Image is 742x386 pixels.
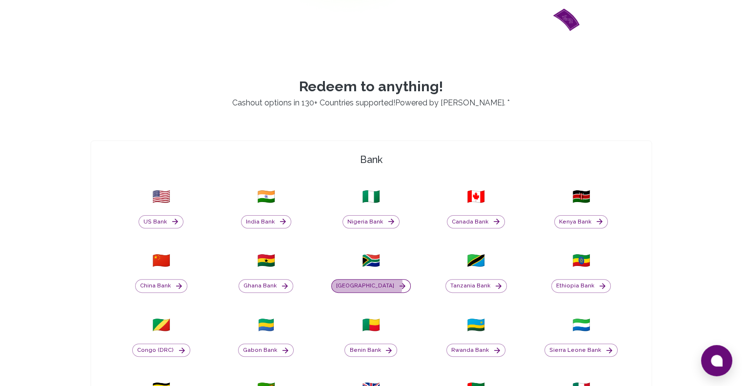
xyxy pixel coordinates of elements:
[554,215,608,229] button: Kenya Bank
[362,188,380,205] span: 🇳🇬
[446,344,505,357] button: Rwanda Bank
[467,188,485,205] span: 🇨🇦
[572,252,590,269] span: 🇪🇹
[544,344,618,357] button: Sierra Leone Bank
[362,252,380,269] span: 🇿🇦
[257,252,275,269] span: 🇬🇭
[447,215,505,229] button: Canada Bank
[344,344,397,357] button: Benin Bank
[331,279,411,293] button: [GEOGRAPHIC_DATA]
[152,252,170,269] span: 🇨🇳
[342,215,400,229] button: Nigeria Bank
[79,97,664,109] p: Cashout options in 130+ Countries supported! . *
[95,153,647,166] h4: Bank
[139,215,183,229] button: US Bank
[701,345,732,376] button: Open chat window
[152,316,170,334] span: 🇨🇬
[445,279,507,293] button: Tanzania Bank
[572,316,590,334] span: 🇸🇱
[362,316,380,334] span: 🇧🇯
[132,344,190,357] button: Congo (DRC)
[551,279,611,293] button: Ethiopia Bank
[152,188,170,205] span: 🇺🇸
[79,78,664,95] p: Redeem to anything!
[572,188,590,205] span: 🇰🇪
[239,279,293,293] button: Ghana Bank
[135,279,187,293] button: China Bank
[241,215,291,229] button: India Bank
[257,188,275,205] span: 🇮🇳
[238,344,294,357] button: Gabon Bank
[395,98,504,107] a: Powered by [PERSON_NAME]
[257,316,275,334] span: 🇬🇦
[467,252,485,269] span: 🇹🇿
[467,316,485,334] span: 🇷🇼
